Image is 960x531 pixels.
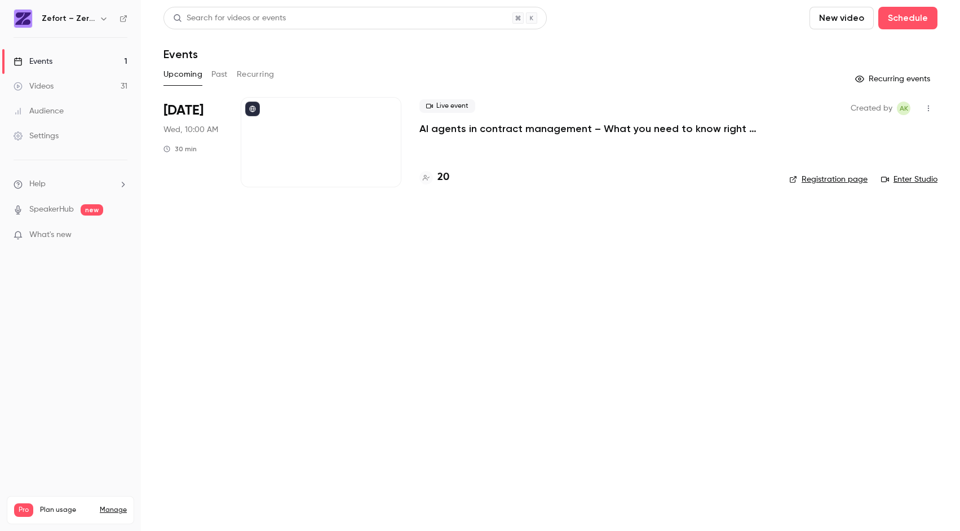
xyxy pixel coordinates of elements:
[29,229,72,241] span: What's new
[14,503,33,517] span: Pro
[42,13,95,24] h6: Zefort – Zero-Effort Contract Management
[173,12,286,24] div: Search for videos or events
[437,170,449,185] h4: 20
[114,230,127,240] iframe: Noticeable Trigger
[897,102,910,115] span: Anna Kauppila
[419,99,475,113] span: Live event
[81,204,103,216] span: new
[809,7,874,29] button: New video
[14,178,127,190] li: help-dropdown-opener
[14,10,32,28] img: Zefort – Zero-Effort Contract Management
[419,170,449,185] a: 20
[163,144,197,153] div: 30 min
[419,122,758,135] a: AI agents in contract management – What you need to know right now
[163,97,223,187] div: Sep 10 Wed, 10:00 AM (Europe/Helsinki)
[900,102,908,115] span: AK
[14,81,54,92] div: Videos
[14,130,59,142] div: Settings
[211,65,228,84] button: Past
[163,124,218,135] span: Wed, 10:00 AM
[851,102,892,115] span: Created by
[100,506,127,515] a: Manage
[163,102,203,120] span: [DATE]
[14,56,52,67] div: Events
[163,47,198,61] h1: Events
[881,174,937,185] a: Enter Studio
[29,204,74,216] a: SpeakerHub
[850,70,937,88] button: Recurring events
[29,178,46,190] span: Help
[878,7,937,29] button: Schedule
[789,174,868,185] a: Registration page
[40,506,93,515] span: Plan usage
[163,65,202,84] button: Upcoming
[14,106,64,117] div: Audience
[237,65,275,84] button: Recurring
